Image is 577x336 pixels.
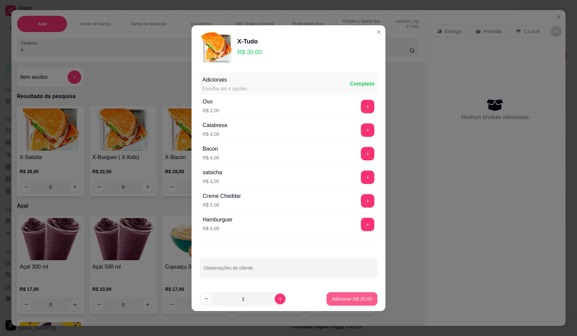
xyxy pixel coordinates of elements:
button: add [361,171,374,184]
div: Creme Cheddar [203,192,241,200]
button: increase-product-quantity [275,294,285,304]
button: add [361,100,374,113]
div: Escolha até 4 opções [202,85,247,92]
p: R$ 30,00 [237,48,262,57]
p: R$ 4,00 [203,178,222,185]
div: Bacon [203,145,219,153]
button: add [361,194,374,208]
button: Adicionar R$ 30,00 [327,292,377,306]
input: Observações do cliente [204,267,373,274]
img: product-image [200,31,233,64]
div: Adicionais [202,76,247,84]
div: Ovo [203,98,219,106]
button: add [361,123,374,137]
button: Close [373,27,384,37]
p: R$ 4,00 [203,154,219,161]
p: R$ 2,00 [203,107,219,114]
div: X-Tudo [237,37,262,46]
p: Adicionar R$ 30,00 [332,296,372,302]
div: salsicha [203,169,222,177]
button: decrease-product-quantity [201,294,212,304]
button: add [361,147,374,160]
p: R$ 6,00 [203,225,233,232]
div: Hamburguer [203,216,233,224]
button: add [361,218,374,231]
p: R$ 5,00 [203,202,241,208]
div: Calabresa [203,121,227,129]
p: R$ 4,00 [203,131,227,138]
div: Completo [350,80,375,88]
